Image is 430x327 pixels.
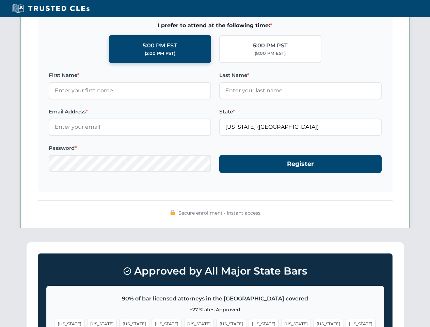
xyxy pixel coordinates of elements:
[49,71,211,79] label: First Name
[145,50,175,57] div: (2:00 PM PST)
[49,82,211,99] input: Enter your first name
[49,119,211,136] input: Enter your email
[143,41,177,50] div: 5:00 PM EST
[219,119,382,136] input: Florida (FL)
[219,108,382,116] label: State
[55,294,376,303] p: 90% of bar licensed attorneys in the [GEOGRAPHIC_DATA] covered
[170,210,175,215] img: 🔒
[219,155,382,173] button: Register
[219,82,382,99] input: Enter your last name
[253,41,288,50] div: 5:00 PM PST
[49,108,211,116] label: Email Address
[10,3,92,14] img: Trusted CLEs
[49,21,382,30] span: I prefer to attend at the following time:
[49,144,211,152] label: Password
[219,71,382,79] label: Last Name
[255,50,286,57] div: (8:00 PM EST)
[55,306,376,313] p: +27 States Approved
[178,209,260,217] span: Secure enrollment • Instant access
[46,262,384,280] h3: Approved by All Major State Bars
